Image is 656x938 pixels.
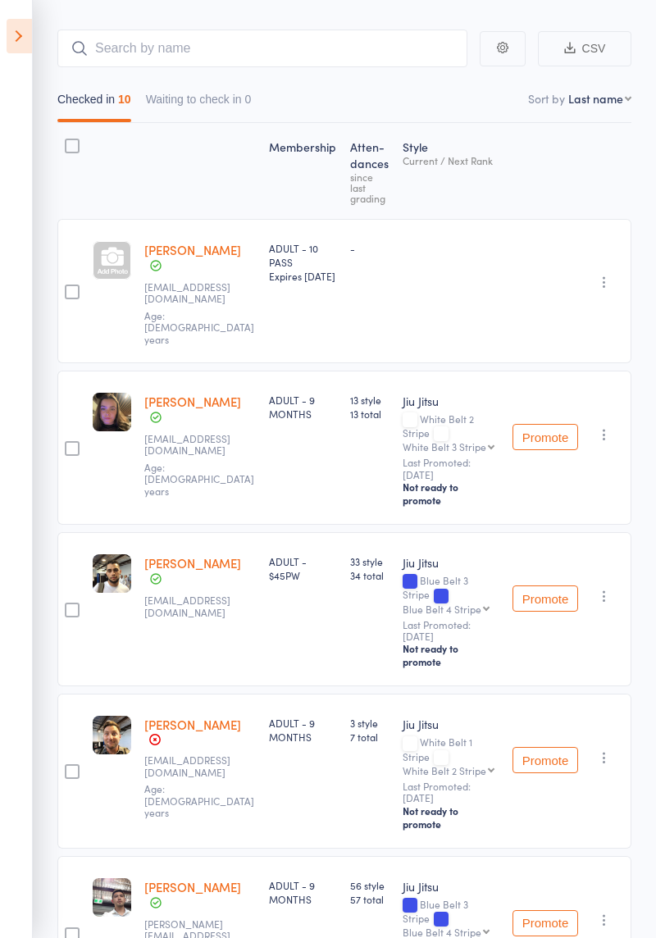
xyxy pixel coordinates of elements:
button: CSV [538,31,631,66]
input: Search by name [57,30,467,67]
div: Not ready to promote [403,642,499,668]
small: Isabellajanek01@gmail.com [144,433,251,457]
div: White Belt 3 Stripe [403,441,486,452]
div: Not ready to promote [403,480,499,507]
div: ADULT - $45PW [269,554,337,582]
div: White Belt 2 Stripe [403,765,486,776]
a: [PERSON_NAME] [144,878,241,895]
div: Style [396,130,506,212]
span: 33 style [350,554,389,568]
div: - [350,241,389,255]
div: Blue Belt 3 Stripe [403,575,499,613]
small: kennedyjunio@outlook.com [144,594,251,618]
span: 34 total [350,568,389,582]
button: Checked in10 [57,84,131,122]
div: Blue Belt 4 Stripe [403,603,481,614]
div: Current / Next Rank [403,155,499,166]
div: Last name [568,90,623,107]
div: ADULT - 9 MONTHS [269,393,337,421]
div: Jiu Jitsu [403,393,499,409]
small: Last Promoted: [DATE] [403,781,499,804]
img: image1705645398.png [93,393,131,431]
img: image1691557666.png [93,554,131,593]
div: Membership [262,130,344,212]
img: image1691559603.png [93,878,131,917]
span: 56 style [350,878,389,892]
span: 57 total [350,892,389,906]
span: 3 style [350,716,389,730]
div: 0 [245,93,252,106]
small: Last Promoted: [DATE] [403,619,499,643]
label: Sort by [528,90,565,107]
a: [PERSON_NAME] [144,554,241,571]
span: Age: [DEMOGRAPHIC_DATA] years [144,460,254,498]
button: Waiting to check in0 [146,84,252,122]
small: myconceptdesignau@gmail.com [144,754,251,778]
div: Blue Belt 4 Stripe [403,927,481,937]
span: Age: [DEMOGRAPHIC_DATA] years [144,308,254,346]
div: Blue Belt 3 Stripe [403,899,499,937]
div: ADULT - 9 MONTHS [269,878,337,906]
a: [PERSON_NAME] [144,716,241,733]
div: White Belt 1 Stripe [403,736,499,775]
small: Last Promoted: [DATE] [403,457,499,480]
div: Atten­dances [344,130,396,212]
button: Promote [512,747,578,773]
div: Expires [DATE] [269,269,337,283]
div: White Belt 2 Stripe [403,413,499,452]
div: ADULT - 10 PASS [269,241,337,283]
div: ADULT - 9 MONTHS [269,716,337,744]
div: since last grading [350,171,389,203]
span: Age: [DEMOGRAPHIC_DATA] years [144,781,254,819]
small: stevenjackson31@optusnet.com.au [144,281,251,305]
span: 13 total [350,407,389,421]
a: [PERSON_NAME] [144,393,241,410]
div: Jiu Jitsu [403,878,499,895]
button: Promote [512,910,578,936]
span: 7 total [350,730,389,744]
div: 10 [118,93,131,106]
div: Jiu Jitsu [403,716,499,732]
div: Jiu Jitsu [403,554,499,571]
div: Not ready to promote [403,804,499,831]
button: Promote [512,424,578,450]
img: image1691557805.png [93,716,131,754]
button: Promote [512,585,578,612]
a: [PERSON_NAME] [144,241,241,258]
span: 13 style [350,393,389,407]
